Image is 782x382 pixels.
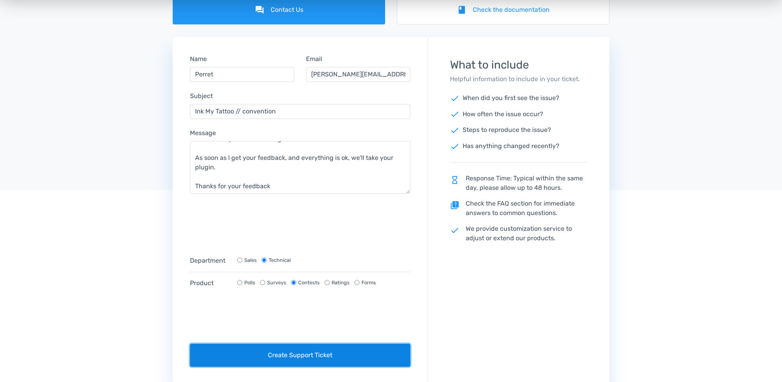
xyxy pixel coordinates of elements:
[450,174,588,193] p: Response Time: Typical within the same day, please allow up to 48 hours.
[190,54,207,64] label: Name
[190,304,310,334] iframe: reCAPTCHA
[450,74,588,84] p: Helpful information to include in your ticket.
[450,109,588,119] p: How often the issue occur?
[450,224,588,243] p: We provide customization service to adjust or extend our products.
[190,278,229,288] label: Product
[306,67,410,82] input: Email...
[306,54,322,64] label: Email
[244,256,257,264] label: Sales
[450,125,588,135] p: Steps to reproduce the issue?
[298,279,320,286] label: Contests
[450,93,588,103] p: When did you first see the issue?
[457,5,467,15] i: book
[332,279,350,286] label: Ratings
[361,279,376,286] label: Forms
[450,200,459,210] span: quiz
[450,226,459,235] span: check
[244,279,255,286] label: Polls
[450,199,588,218] p: Check the FAQ section for immediate answers to common questions.
[267,279,286,286] label: Surveys
[190,344,410,367] button: Create Support Ticket
[450,175,459,185] span: hourglass_empty
[450,142,459,151] span: check
[269,256,291,264] label: Technical
[190,91,213,101] label: Subject
[190,67,294,82] input: Name...
[190,104,410,119] input: Subject...
[450,141,588,151] p: Has anything changed recently?
[450,59,588,71] h3: What to include
[255,5,264,15] i: forum
[190,128,216,138] label: Message
[450,126,459,135] span: check
[450,109,459,119] span: check
[190,256,229,265] label: Department
[450,94,459,103] span: check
